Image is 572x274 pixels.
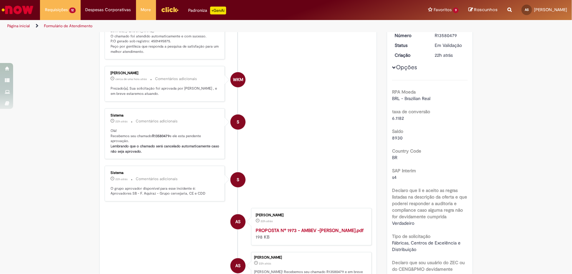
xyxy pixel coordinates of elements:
ul: Trilhas de página [5,20,376,32]
span: 22h atrás [435,52,453,58]
time: 30/09/2025 10:30:14 [116,177,128,181]
img: ServiceNow [1,3,34,16]
div: [PERSON_NAME] [256,213,365,217]
div: Em Validação [435,42,465,49]
span: More [141,7,151,13]
span: WKM [233,72,243,88]
small: Comentários adicionais [136,176,178,182]
span: Despesas Corporativas [86,7,131,13]
b: RPA Moeda [392,89,416,95]
span: AS [235,214,241,230]
span: Rascunhos [474,7,498,13]
div: Ana Davila Costa Dos Santos [230,258,246,273]
time: 30/09/2025 10:30:17 [116,119,128,123]
div: Sistema [111,114,220,117]
div: R13580479 [435,32,465,39]
span: Requisições [45,7,68,13]
dt: Número [390,32,430,39]
span: AS [235,258,241,274]
a: Formulário de Atendimento [44,23,92,29]
img: click_logo_yellow_360x200.png [161,5,179,14]
dt: Status [390,42,430,49]
span: 6.1182 [392,115,404,121]
a: Rascunhos [468,7,498,13]
time: 30/09/2025 10:30:05 [259,262,271,265]
div: [PERSON_NAME] [111,71,220,75]
b: taxa de conversão [392,109,430,115]
span: Verdadeiro [392,220,414,226]
span: 9 [453,8,459,13]
b: Tipo de solicitação [392,233,430,239]
span: 22h atrás [259,262,271,265]
time: 01/10/2025 07:29:30 [116,77,147,81]
span: 22h atrás [116,119,128,123]
div: [PERSON_NAME] [254,256,368,260]
span: 8930 [392,135,403,141]
span: S [237,172,239,188]
span: s4 [392,174,397,180]
p: +GenAi [210,7,226,14]
p: Prezado(a), Sua solicitação foi aprovada por [PERSON_NAME] , e em breve estaremos atuando. [111,86,220,96]
span: S [237,114,239,130]
b: R13580479 [152,134,170,138]
a: PROPOSTA Nº 1973 - AMBEV -[PERSON_NAME].pdf [256,227,364,233]
p: O grupo aprovador disponível para esse incidente é: Aprovadores SB - F. Aquiraz - Grupo cervejari... [111,186,220,196]
span: 22h atrás [116,177,128,181]
div: Sistema [111,171,220,175]
div: System [230,115,246,130]
dt: Criação [390,52,430,58]
small: Comentários adicionais [136,118,178,124]
span: BRL - Brazilian Real [392,95,430,101]
b: Country Code [392,148,421,154]
div: 198 KB [256,227,365,240]
b: SAP Interim [392,168,416,174]
span: [PERSON_NAME] [534,7,567,12]
p: Olá! Recebemos seu chamado e ele esta pendente aprovação. [111,128,220,154]
b: Lembrando que o chamado será cancelado automaticamente caso não seja aprovado. [111,144,221,154]
span: AS [525,8,529,12]
span: 12 [69,8,76,13]
div: Padroniza [188,7,226,14]
p: Bom dia, [PERSON_NAME]! O chamado foi atendido automaticamente e com sucesso. P.O gerado sob regi... [111,29,220,54]
div: 30/09/2025 10:30:05 [435,52,465,58]
time: 30/09/2025 10:29:59 [261,219,273,223]
span: 22h atrás [261,219,273,223]
div: Ana Davila Costa Dos Santos [230,214,246,229]
b: Saldo [392,128,403,134]
time: 30/09/2025 10:30:05 [435,52,453,58]
span: Fábricas, Centros de Excelência e Distribuição [392,240,462,252]
div: System [230,172,246,187]
span: BR [392,155,397,160]
small: Comentários adicionais [155,76,197,82]
span: Favoritos [434,7,452,13]
span: cerca de uma hora atrás [116,77,147,81]
a: Página inicial [7,23,30,29]
div: William Kaio Maia [230,72,246,87]
b: Declaro que li e aceito as regras listadas na descrição da oferta e que poderei responder a audit... [392,187,467,220]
